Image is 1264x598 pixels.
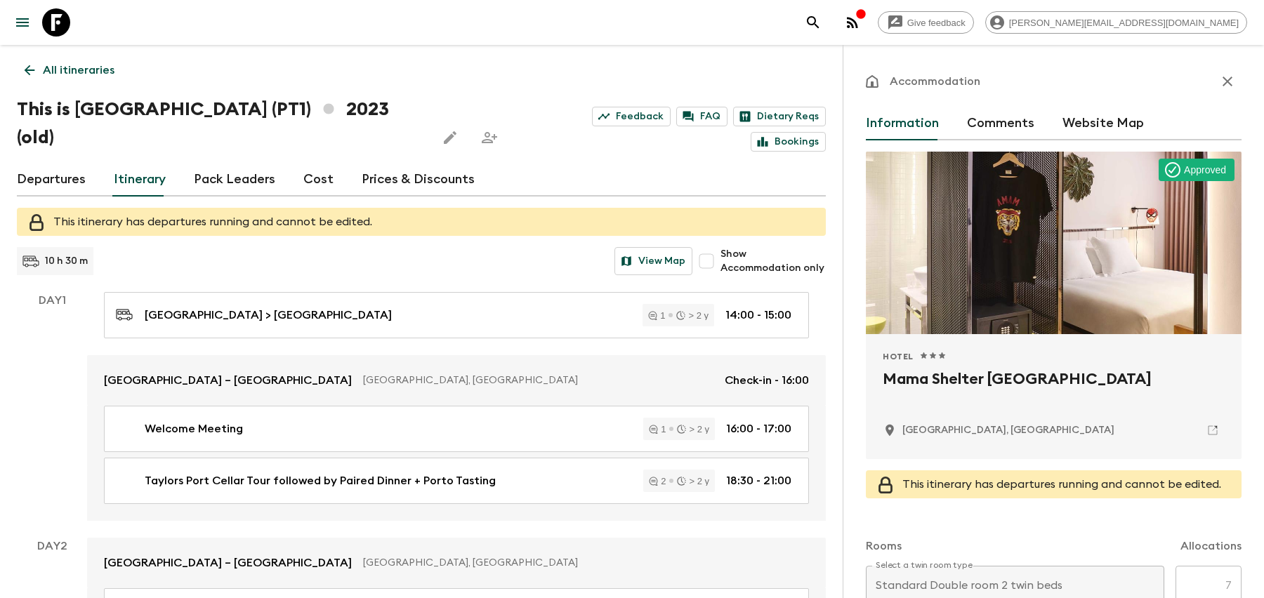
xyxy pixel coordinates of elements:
div: 1 [649,425,666,434]
label: Select a twin room type [876,559,973,571]
p: Day 1 [17,292,87,309]
button: Edit this itinerary [436,124,464,152]
span: Show Accommodation only [720,247,826,275]
p: [GEOGRAPHIC_DATA] > [GEOGRAPHIC_DATA] [145,307,392,324]
p: All itineraries [43,62,114,79]
a: Bookings [751,132,826,152]
p: Lisbon, Portugal [902,423,1114,437]
h1: This is [GEOGRAPHIC_DATA] (PT1) 2023 (old) [17,95,425,152]
span: Share this itinerary [475,124,503,152]
p: [GEOGRAPHIC_DATA], [GEOGRAPHIC_DATA] [363,556,798,570]
p: [GEOGRAPHIC_DATA] – [GEOGRAPHIC_DATA] [104,372,352,389]
a: Cost [303,163,334,197]
a: [GEOGRAPHIC_DATA] – [GEOGRAPHIC_DATA][GEOGRAPHIC_DATA], [GEOGRAPHIC_DATA] [87,538,826,588]
a: Welcome Meeting1> 2 y16:00 - 17:00 [104,406,809,452]
p: Taylors Port Cellar Tour followed by Paired Dinner + Porto Tasting [145,472,496,489]
p: Rooms [866,538,902,554]
a: Feedback [592,107,671,126]
span: This itinerary has departures running and cannot be edited. [53,216,372,227]
button: search adventures [799,8,827,36]
p: Welcome Meeting [145,420,243,437]
div: [PERSON_NAME][EMAIL_ADDRESS][DOMAIN_NAME] [985,11,1247,34]
a: Itinerary [114,163,166,197]
h2: Mama Shelter [GEOGRAPHIC_DATA] [883,368,1225,413]
div: > 2 y [676,311,709,320]
div: Photo of Mama Shelter Lisboa [866,152,1242,334]
a: Departures [17,163,86,197]
a: Dietary Reqs [733,107,826,126]
p: 10 h 30 m [45,254,88,268]
a: Give feedback [878,11,974,34]
a: Prices & Discounts [362,163,475,197]
p: Accommodation [890,73,980,90]
div: 2 [649,477,666,486]
button: Information [866,107,939,140]
a: [GEOGRAPHIC_DATA] – [GEOGRAPHIC_DATA][GEOGRAPHIC_DATA], [GEOGRAPHIC_DATA]Check-in - 16:00 [87,355,826,406]
a: Pack Leaders [194,163,275,197]
span: Give feedback [900,18,973,28]
p: Approved [1184,163,1226,177]
p: Day 2 [17,538,87,554]
p: [GEOGRAPHIC_DATA], [GEOGRAPHIC_DATA] [363,373,713,387]
span: [PERSON_NAME][EMAIL_ADDRESS][DOMAIN_NAME] [1001,18,1246,28]
p: [GEOGRAPHIC_DATA] – [GEOGRAPHIC_DATA] [104,554,352,571]
div: > 2 y [677,425,709,434]
button: Website Map [1062,107,1144,140]
span: Hotel [883,351,914,362]
a: FAQ [676,107,728,126]
div: 1 [648,311,665,320]
a: [GEOGRAPHIC_DATA] > [GEOGRAPHIC_DATA]1> 2 y14:00 - 15:00 [104,292,809,338]
button: menu [8,8,37,36]
p: 18:30 - 21:00 [726,472,791,489]
p: Check-in - 16:00 [725,372,809,389]
p: Allocations [1180,538,1242,554]
a: Taylors Port Cellar Tour followed by Paired Dinner + Porto Tasting2> 2 y18:30 - 21:00 [104,458,809,504]
span: This itinerary has departures running and cannot be edited. [902,479,1221,490]
p: 16:00 - 17:00 [726,420,791,437]
div: > 2 y [677,477,709,486]
a: All itineraries [17,56,122,84]
p: 14:00 - 15:00 [725,307,791,324]
button: Comments [967,107,1034,140]
button: View Map [614,247,692,275]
